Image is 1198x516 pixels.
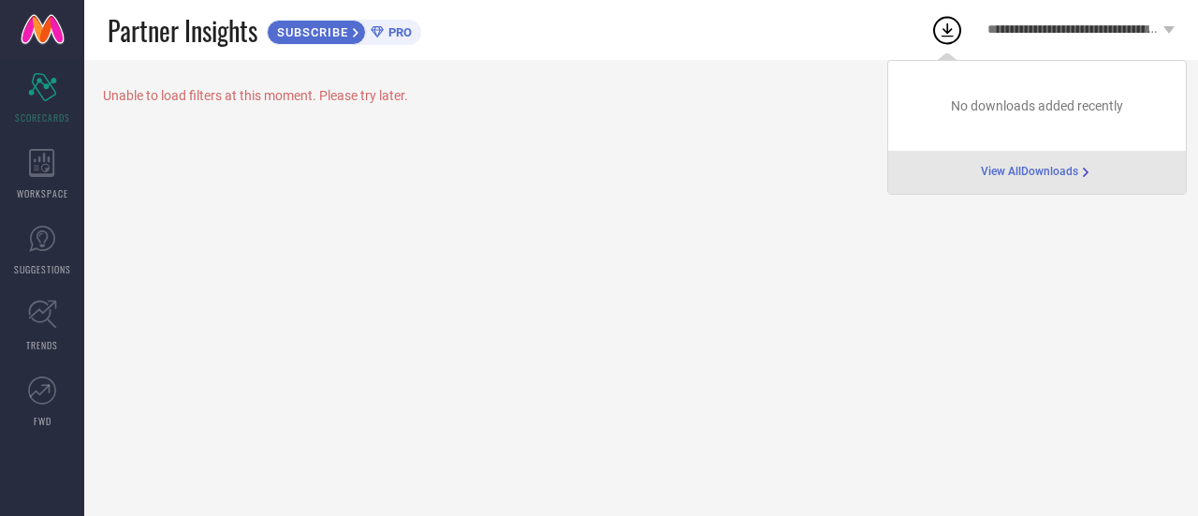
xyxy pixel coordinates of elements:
[951,98,1123,113] span: No downloads added recently
[981,165,1093,180] a: View AllDownloads
[14,262,71,276] span: SUGGESTIONS
[17,186,68,200] span: WORKSPACE
[15,111,70,125] span: SCORECARDS
[103,88,1179,103] div: Unable to load filters at this moment. Please try later.
[267,15,421,45] a: SUBSCRIBEPRO
[108,11,257,50] span: Partner Insights
[26,338,58,352] span: TRENDS
[268,25,353,39] span: SUBSCRIBE
[981,165,1093,180] div: Open download page
[34,414,51,428] span: FWD
[384,25,412,39] span: PRO
[930,13,964,47] div: Open download list
[981,165,1078,180] span: View All Downloads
